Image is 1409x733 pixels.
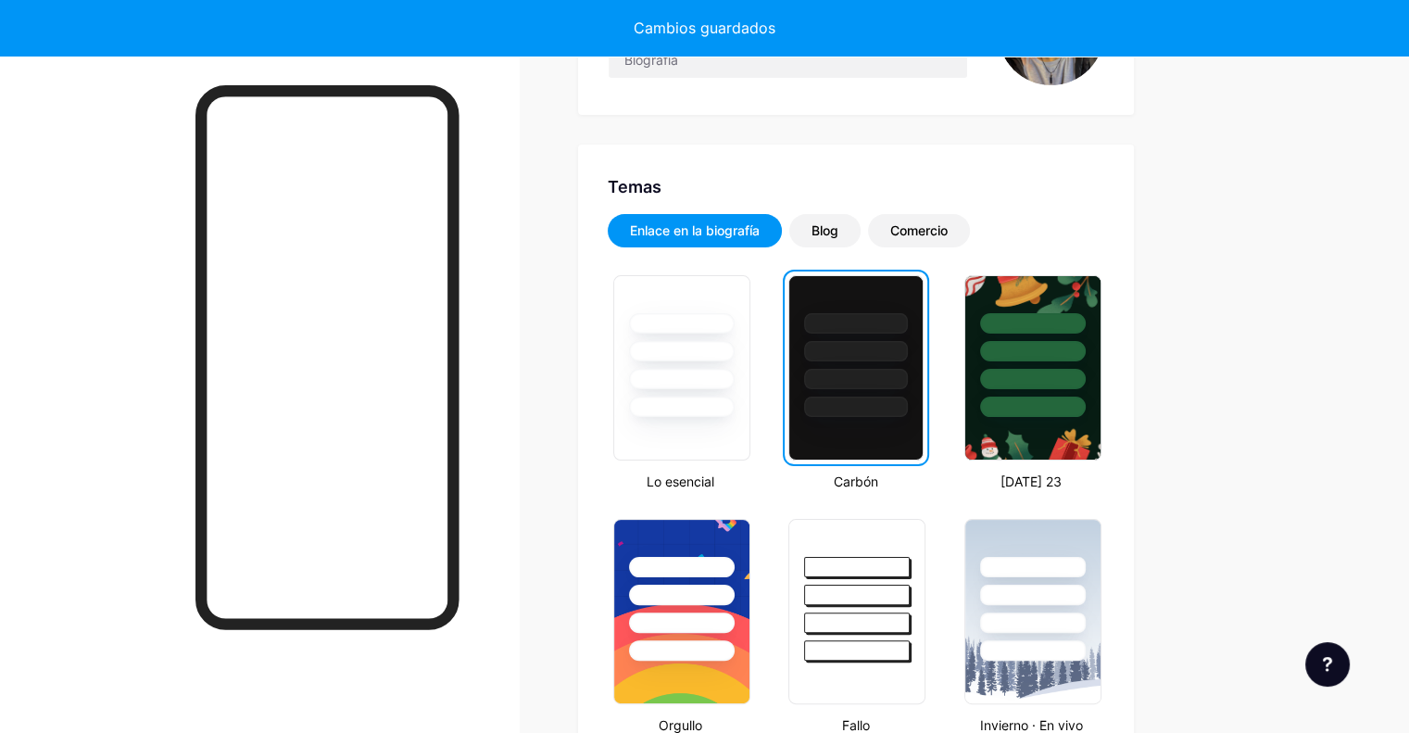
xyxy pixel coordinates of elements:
[980,717,1083,733] font: Invierno · En vivo
[842,717,870,733] font: Fallo
[609,41,967,78] input: Biografía
[608,177,661,196] font: Temas
[634,19,775,37] font: Cambios guardados
[811,222,838,238] font: Blog
[834,474,878,489] font: Carbón
[630,222,760,238] font: Enlace en la biografía
[659,717,702,733] font: Orgullo
[1000,474,1062,489] font: [DATE] 23
[890,222,948,238] font: Comercio
[647,474,714,489] font: Lo esencial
